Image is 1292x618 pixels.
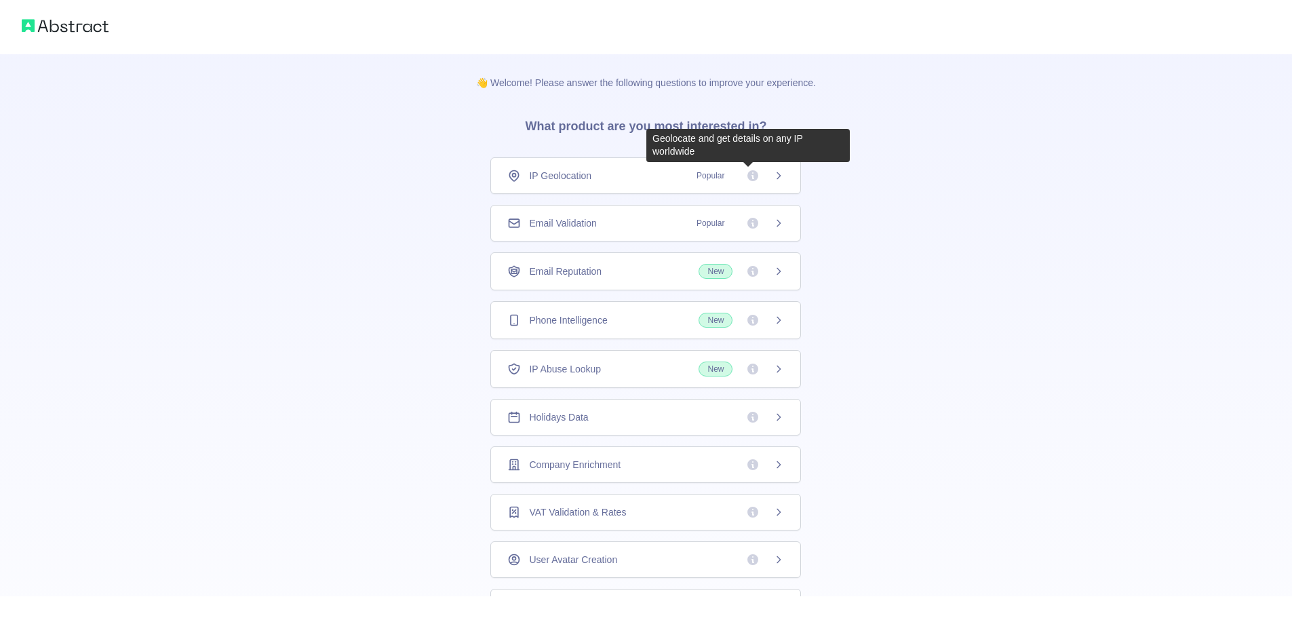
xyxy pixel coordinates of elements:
[529,458,621,471] span: Company Enrichment
[529,313,607,327] span: Phone Intelligence
[699,313,732,328] span: New
[529,410,588,424] span: Holidays Data
[688,169,732,182] span: Popular
[652,132,844,159] div: Geolocate and get details on any IP worldwide
[529,169,591,182] span: IP Geolocation
[699,264,732,279] span: New
[529,216,596,230] span: Email Validation
[529,505,626,519] span: VAT Validation & Rates
[529,265,602,278] span: Email Reputation
[22,16,109,35] img: Abstract logo
[699,362,732,376] span: New
[688,216,732,230] span: Popular
[503,90,788,157] h3: What product are you most interested in?
[529,553,617,566] span: User Avatar Creation
[529,362,601,376] span: IP Abuse Lookup
[454,54,838,90] p: 👋 Welcome! Please answer the following questions to improve your experience.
